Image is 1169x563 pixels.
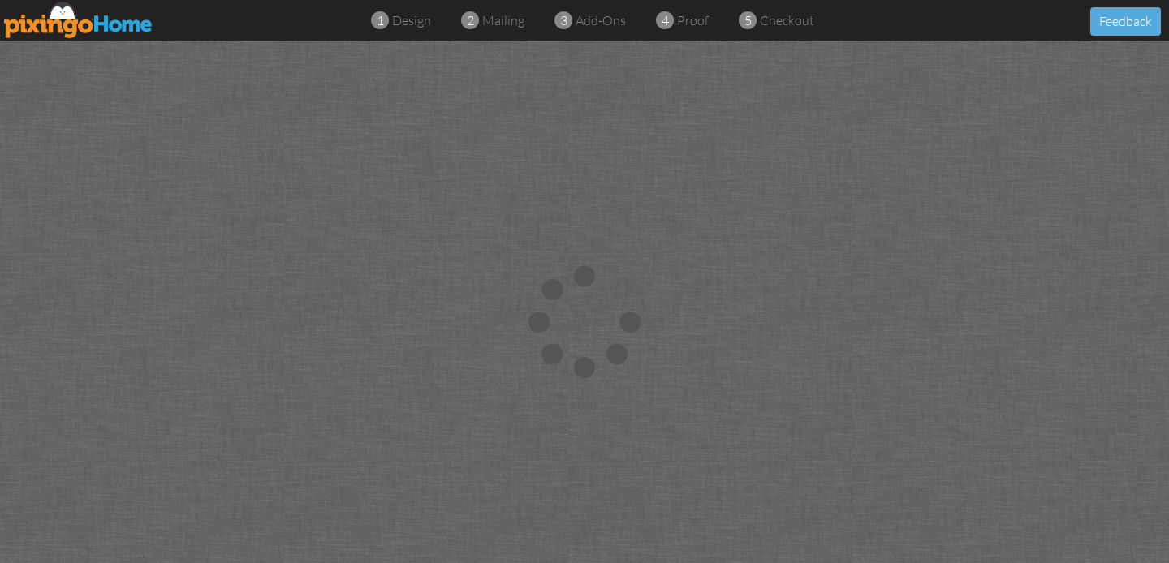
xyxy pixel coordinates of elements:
[392,12,431,28] span: design
[576,12,626,28] span: add-ons
[677,12,709,28] span: proof
[662,11,669,30] span: 4
[1090,7,1161,36] button: Feedback
[482,12,524,28] span: mailing
[4,2,153,38] img: pixingo logo
[377,11,384,30] span: 1
[467,11,474,30] span: 2
[744,11,752,30] span: 5
[760,12,814,28] span: checkout
[560,11,567,30] span: 3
